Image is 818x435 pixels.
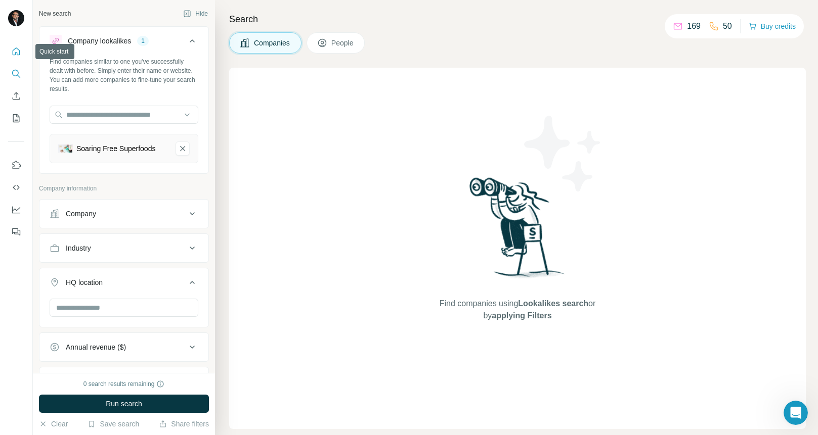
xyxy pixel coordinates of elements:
[8,223,24,241] button: Feedback
[39,202,208,226] button: Company
[176,141,190,156] button: Soaring Free Superfoods-remove-button
[39,236,208,260] button: Industry
[723,20,732,32] p: 50
[76,143,155,154] div: Soaring Free Superfoods
[8,65,24,83] button: Search
[518,108,609,199] img: Surfe Illustration - Stars
[39,184,209,193] p: Company information
[68,36,131,46] div: Company lookalikes
[8,201,24,219] button: Dashboard
[687,20,701,32] p: 169
[254,38,291,48] span: Companies
[518,299,588,308] span: Lookalikes search
[50,57,198,93] div: Find companies similar to one you've successfully dealt with before. Simply enter their name or w...
[8,87,24,105] button: Enrich CSV
[784,401,808,425] iframe: Intercom live chat
[88,419,139,429] button: Save search
[465,175,570,287] img: Surfe Illustration - Woman searching with binoculars
[58,144,72,153] img: Soaring Free Superfoods-logo
[176,6,215,21] button: Hide
[8,109,24,127] button: My lists
[66,243,91,253] div: Industry
[492,311,551,320] span: applying Filters
[8,156,24,174] button: Use Surfe on LinkedIn
[66,209,96,219] div: Company
[39,369,208,394] button: Employees (size)
[749,19,796,33] button: Buy credits
[66,277,103,287] div: HQ location
[8,10,24,26] img: Avatar
[66,342,126,352] div: Annual revenue ($)
[39,335,208,359] button: Annual revenue ($)
[8,42,24,61] button: Quick start
[83,379,165,389] div: 0 search results remaining
[39,395,209,413] button: Run search
[331,38,355,48] span: People
[39,9,71,18] div: New search
[8,178,24,197] button: Use Surfe API
[39,419,68,429] button: Clear
[39,29,208,57] button: Company lookalikes1
[159,419,209,429] button: Share filters
[229,12,806,26] h4: Search
[106,399,142,409] span: Run search
[39,270,208,299] button: HQ location
[437,298,598,322] span: Find companies using or by
[137,36,149,45] div: 1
